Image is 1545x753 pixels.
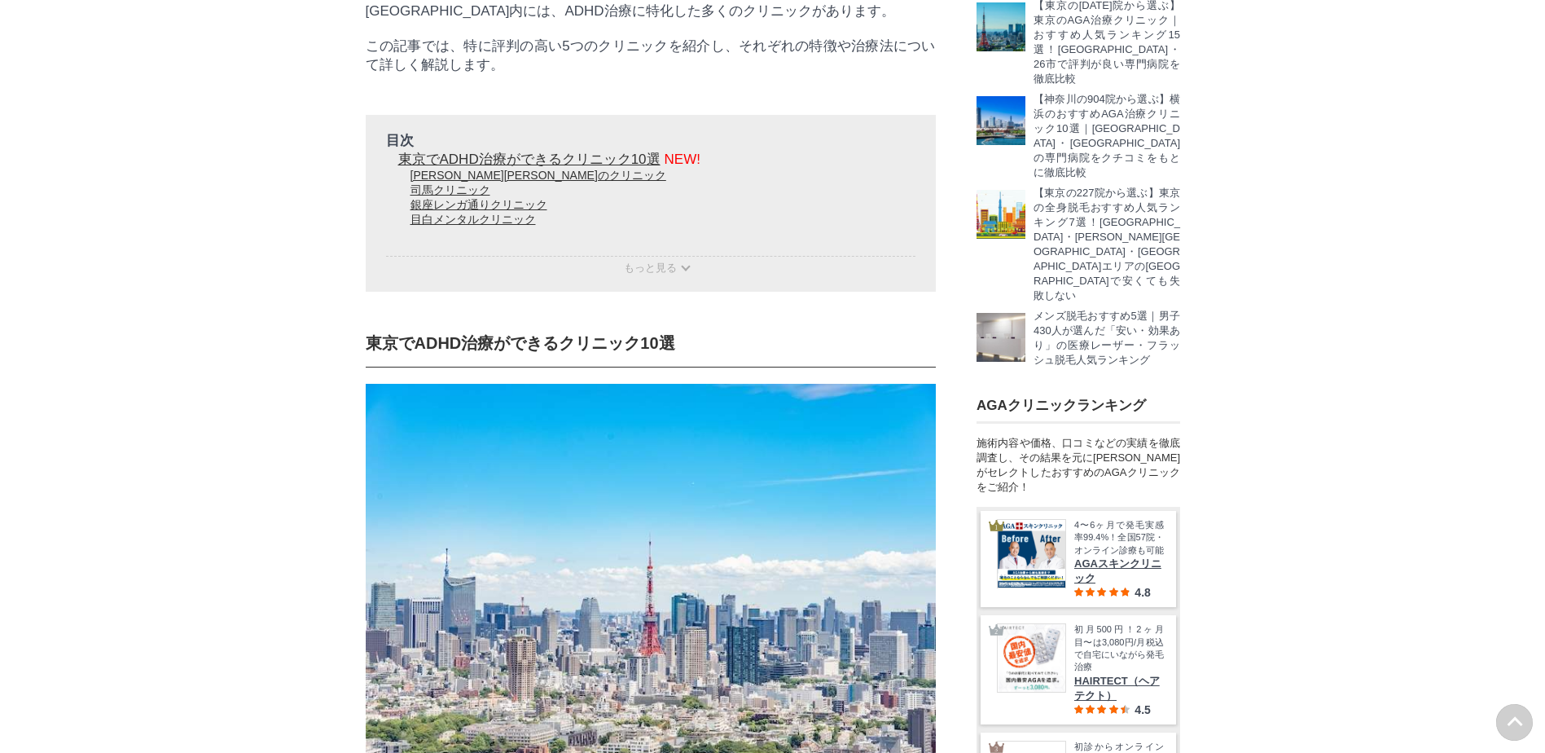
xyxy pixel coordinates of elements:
p: この記事では、特に評判の高い5つのクリニックを紹介し、それぞれの特徴や治療法について詳しく解説します。 [366,37,936,74]
a: 海岸と高層ビルと観覧車と船 【神奈川の904院から選ぶ】横浜のおすすめAGA治療クリニック10選｜[GEOGRAPHIC_DATA]・[GEOGRAPHIC_DATA]の専門病院をクチコミをもと... [977,96,1180,180]
a: 目白メンタルクリニック [410,213,536,226]
span: 初月500円！2ヶ月目〜は3,080円/月税込で自宅にいながら発毛治療 [1074,623,1164,674]
img: PAGE UP [1496,704,1533,741]
a: AGAスキンクリニック 4〜6ヶ月で発毛実感率99.4%！全国57院・オンライン診療も可能 AGAスキンクリニック 4.8 [997,519,1164,599]
span: もっと見る [624,262,677,274]
span: HAIRTECT（ヘアテクト） [1074,674,1164,703]
a: メンズ脱毛おすすめクリニック メンズ脱毛おすすめ5選｜男子430人が選んだ「安い・効果あり」の医療レーザー・フラッシュ脱毛人気ランキング [977,313,1180,368]
h3: AGAクリニックランキング [977,396,1180,415]
p: メンズ脱毛おすすめ5選｜男子430人が選んだ「安い・効果あり」の医療レーザー・フラッシュ脱毛人気ランキング [1034,309,1180,368]
img: 東京タワー [977,2,1025,51]
span: 4〜6ヶ月で発毛実感率99.4%！全国57院・オンライン診療も可能 [1074,519,1164,557]
img: HAIRTECT 国内最安値を追求。ずーっと3,080円。 [998,624,1065,692]
strong: 東京でADHD治療ができるクリニック10選 [366,334,675,352]
span: 4.8 [1135,586,1150,599]
p: 目次 [386,131,915,150]
a: 東京でADHD治療ができるクリニック10選 [398,152,700,167]
p: [GEOGRAPHIC_DATA]内には、ADHD治療に特化した多くのクリニックがあります。 [366,2,936,20]
img: 海岸と高層ビルと観覧車と船 [977,96,1025,145]
img: 東京のメンズ脱毛、おすすめはどこ？ [977,190,1025,239]
a: 東京タワー 【東京の[DATE]院から選ぶ】東京のAGA治療クリニック｜おすすめ人気ランキング15選！[GEOGRAPHIC_DATA]・26市で評判が良い専門病院を徹底比較 [977,2,1180,86]
a: 銀座レンガ通りクリニック [410,198,547,211]
div: 施術内容や価格、口コミなどの実績を徹底調査し、その結果を元に[PERSON_NAME]がセレクトしたおすすめのAGAクリニックをご紹介！ [977,436,1180,495]
a: 東京のメンズ脱毛、おすすめはどこ？ 【東京の227院から選ぶ】東京の全身脱毛おすすめ人気ランキング7選！[GEOGRAPHIC_DATA]・[PERSON_NAME][GEOGRAPHIC_DA... [977,190,1180,303]
p: 【神奈川の904院から選ぶ】横浜のおすすめAGA治療クリニック10選｜[GEOGRAPHIC_DATA]・[GEOGRAPHIC_DATA]の専門病院をクチコミをもとに徹底比較 [1034,92,1180,180]
img: AGAスキンクリニック [998,520,1065,588]
a: 司馬クリニック [410,183,490,196]
a: HAIRTECT 国内最安値を追求。ずーっと3,080円。 初月500円！2ヶ月目〜は3,080円/月税込で自宅にいながら発毛治療 HAIRTECT（ヘアテクト） 4.5 [997,623,1164,716]
span: AGAスキンクリニック [1074,557,1164,586]
span: 4.5 [1135,703,1150,716]
p: 【東京の227院から選ぶ】東京の全身脱毛おすすめ人気ランキング7選！[GEOGRAPHIC_DATA]・[PERSON_NAME][GEOGRAPHIC_DATA]・[GEOGRAPHIC_DA... [1034,186,1180,303]
a: [PERSON_NAME][PERSON_NAME]のクリニック [410,169,666,182]
img: メンズ脱毛おすすめクリニック [977,313,1025,362]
